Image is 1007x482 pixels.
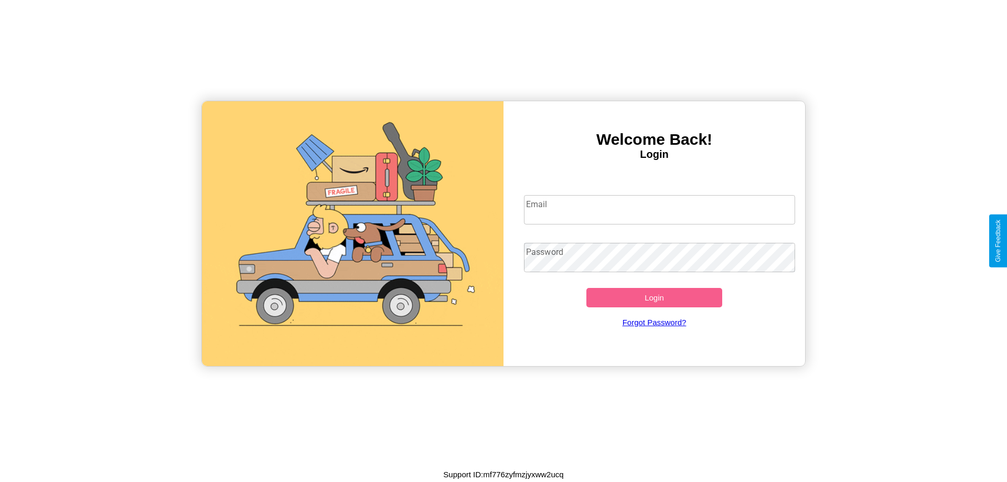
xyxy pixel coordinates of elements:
[994,220,1002,262] div: Give Feedback
[504,131,805,148] h3: Welcome Back!
[586,288,722,307] button: Login
[519,307,790,337] a: Forgot Password?
[504,148,805,160] h4: Login
[443,467,563,481] p: Support ID: mf776zyfmzjyxww2ucq
[202,101,504,366] img: gif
